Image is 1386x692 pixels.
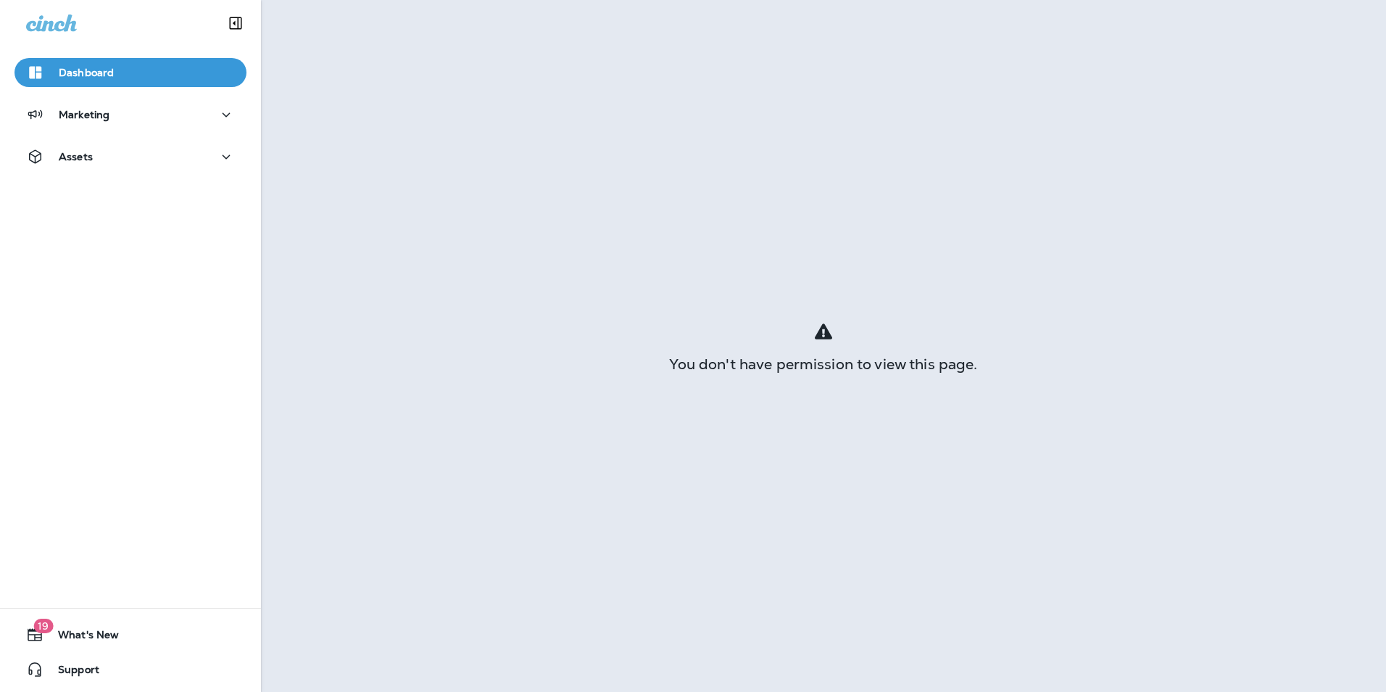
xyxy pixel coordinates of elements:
button: Dashboard [14,58,246,87]
span: What's New [43,629,119,646]
span: 19 [33,619,53,633]
button: Assets [14,142,246,171]
p: Dashboard [59,67,114,78]
button: Marketing [14,100,246,129]
button: 19What's New [14,620,246,649]
button: Support [14,655,246,684]
div: You don't have permission to view this page. [261,358,1386,370]
button: Collapse Sidebar [215,9,256,38]
p: Marketing [59,109,109,120]
p: Assets [59,151,93,162]
span: Support [43,664,99,681]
